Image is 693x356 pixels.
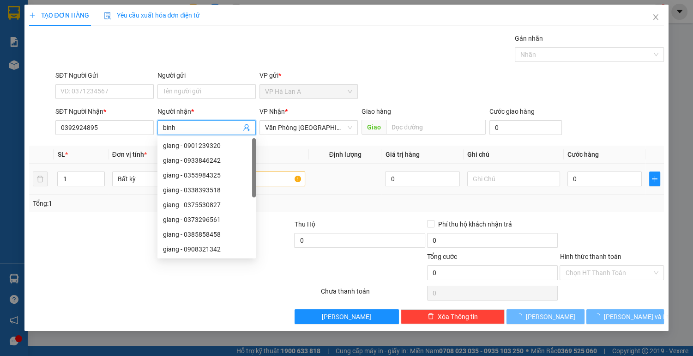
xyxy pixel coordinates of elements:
[604,312,669,322] span: [PERSON_NAME] và In
[560,253,621,260] label: Hình thức thanh toán
[33,172,48,186] button: delete
[385,151,419,158] span: Giá trị hàng
[163,170,250,180] div: giang - 0355984325
[385,172,460,186] input: 0
[157,212,256,227] div: giang - 0373296561
[29,12,36,18] span: plus
[157,138,256,153] div: giang - 0901239320
[118,172,199,186] span: Bất kỳ
[652,13,659,21] span: close
[329,151,362,158] span: Định lượng
[55,106,154,117] div: SĐT Người Nhận
[586,309,664,324] button: [PERSON_NAME] và In
[489,108,535,115] label: Cước giao hàng
[163,229,250,239] div: giang - 0385858458
[163,244,250,254] div: giang - 0908321342
[104,12,200,19] span: Yêu cầu xuất hóa đơn điện tử
[157,183,256,197] div: giang - 0338393518
[157,197,256,212] div: giang - 0375530827
[649,172,660,186] button: plus
[489,120,562,135] input: Cước giao hàng
[515,35,543,42] label: Gán nhãn
[438,312,478,322] span: Xóa Thông tin
[650,175,660,183] span: plus
[157,106,256,117] div: Người nhận
[464,146,564,164] th: Ghi chú
[643,5,669,31] button: Close
[259,70,358,80] div: VP gửi
[506,309,584,324] button: [PERSON_NAME]
[427,253,457,260] span: Tổng cước
[265,85,352,98] span: VP Hà Lan A
[157,153,256,168] div: giang - 0933846242
[57,151,65,158] span: SL
[428,313,434,320] span: delete
[33,198,268,209] div: Tổng: 1
[29,12,89,19] span: TẠO ĐƠN HÀNG
[163,215,250,225] div: giang - 0373296561
[526,312,575,322] span: [PERSON_NAME]
[157,168,256,183] div: giang - 0355984325
[212,172,305,186] input: VD: Bàn, Ghế
[567,151,599,158] span: Cước hàng
[157,242,256,257] div: giang - 0908321342
[516,313,526,319] span: loading
[157,70,256,80] div: Người gửi
[401,309,505,324] button: deleteXóa Thông tin
[320,286,426,302] div: Chưa thanh toán
[362,108,391,115] span: Giao hàng
[55,70,154,80] div: SĐT Người Gửi
[294,221,315,228] span: Thu Hộ
[467,172,560,186] input: Ghi Chú
[322,312,371,322] span: [PERSON_NAME]
[163,200,250,210] div: giang - 0375530827
[594,313,604,319] span: loading
[163,141,250,151] div: giang - 0901239320
[259,108,285,115] span: VP Nhận
[104,12,111,19] img: icon
[362,120,386,135] span: Giao
[434,219,516,229] span: Phí thu hộ khách nhận trả
[163,155,250,166] div: giang - 0933846242
[112,151,147,158] span: Đơn vị tính
[163,185,250,195] div: giang - 0338393518
[243,124,250,131] span: user-add
[265,121,352,135] span: Văn Phòng Sài Gòn
[386,120,485,135] input: Dọc đường
[157,227,256,242] div: giang - 0385858458
[295,309,399,324] button: [PERSON_NAME]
